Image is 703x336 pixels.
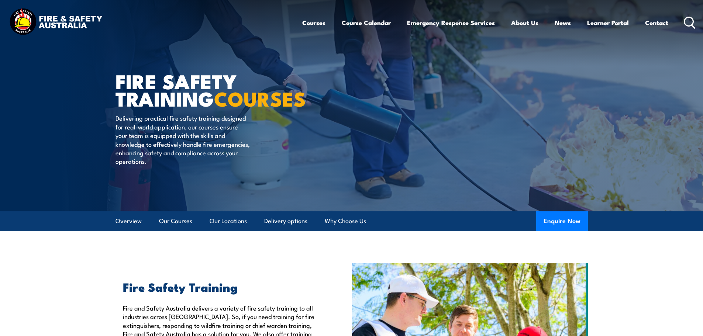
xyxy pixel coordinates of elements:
[325,211,366,231] a: Why Choose Us
[302,13,325,32] a: Courses
[407,13,495,32] a: Emergency Response Services
[116,114,250,165] p: Delivering practical fire safety training designed for real-world application, our courses ensure...
[511,13,538,32] a: About Us
[536,211,588,231] button: Enquire Now
[645,13,668,32] a: Contact
[116,211,142,231] a: Overview
[555,13,571,32] a: News
[116,72,298,107] h1: FIRE SAFETY TRAINING
[264,211,307,231] a: Delivery options
[342,13,391,32] a: Course Calendar
[214,83,306,113] strong: COURSES
[587,13,629,32] a: Learner Portal
[210,211,247,231] a: Our Locations
[123,281,318,292] h2: Fire Safety Training
[159,211,192,231] a: Our Courses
